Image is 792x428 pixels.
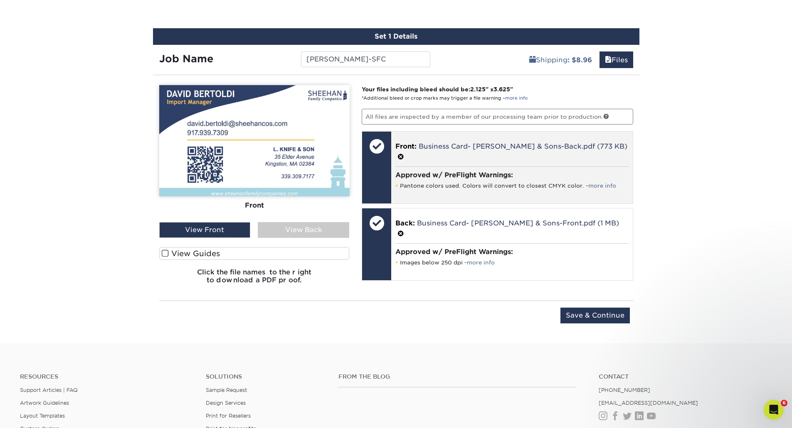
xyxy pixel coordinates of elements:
[395,142,417,150] span: Front:
[467,259,495,266] a: more info
[781,400,787,406] span: 6
[505,95,528,101] a: more info
[470,86,486,93] span: 2.125
[529,56,536,64] span: shipping
[493,86,510,93] span: 3.625
[206,400,246,406] a: Design Services
[417,219,619,227] a: Business Card- [PERSON_NAME] & Sons-Front.pdf (1 MB)
[567,56,592,64] b: : $8.96
[20,387,78,393] a: Support Articles | FAQ
[395,248,629,256] h4: Approved w/ PreFlight Warnings:
[362,86,513,93] strong: Your files including bleed should be: " x "
[206,373,326,380] h4: Solutions
[419,142,627,150] a: Business Card- [PERSON_NAME] & Sons-Back.pdf (773 KB)
[362,109,633,125] p: All files are inspected by a member of our processing team prior to production.
[605,56,612,64] span: files
[600,51,633,68] a: Files
[599,400,698,406] a: [EMAIL_ADDRESS][DOMAIN_NAME]
[395,171,629,179] h4: Approved w/ PreFlight Warnings:
[159,222,251,238] div: View Front
[599,387,650,393] a: [PHONE_NUMBER]
[764,400,784,420] iframe: Intercom live chat
[362,95,528,101] small: *Additional bleed or crop marks may trigger a file warning –
[301,51,430,67] input: Enter a job name
[588,183,616,189] a: more info
[258,222,349,238] div: View Back
[206,413,251,419] a: Print for Resellers
[395,219,415,227] span: Back:
[159,268,350,291] h6: Click the file names to the right to download a PDF proof.
[560,308,630,323] input: Save & Continue
[159,247,350,260] label: View Guides
[159,53,213,65] strong: Job Name
[395,259,629,266] li: Images below 250 dpi -
[599,373,772,380] a: Contact
[20,373,193,380] h4: Resources
[395,182,629,189] li: Pantone colors used. Colors will convert to closest CMYK color. -
[159,196,350,215] div: Front
[153,28,639,45] div: Set 1 Details
[206,387,247,393] a: Sample Request
[524,51,597,68] a: Shipping: $8.96
[338,373,576,380] h4: From the Blog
